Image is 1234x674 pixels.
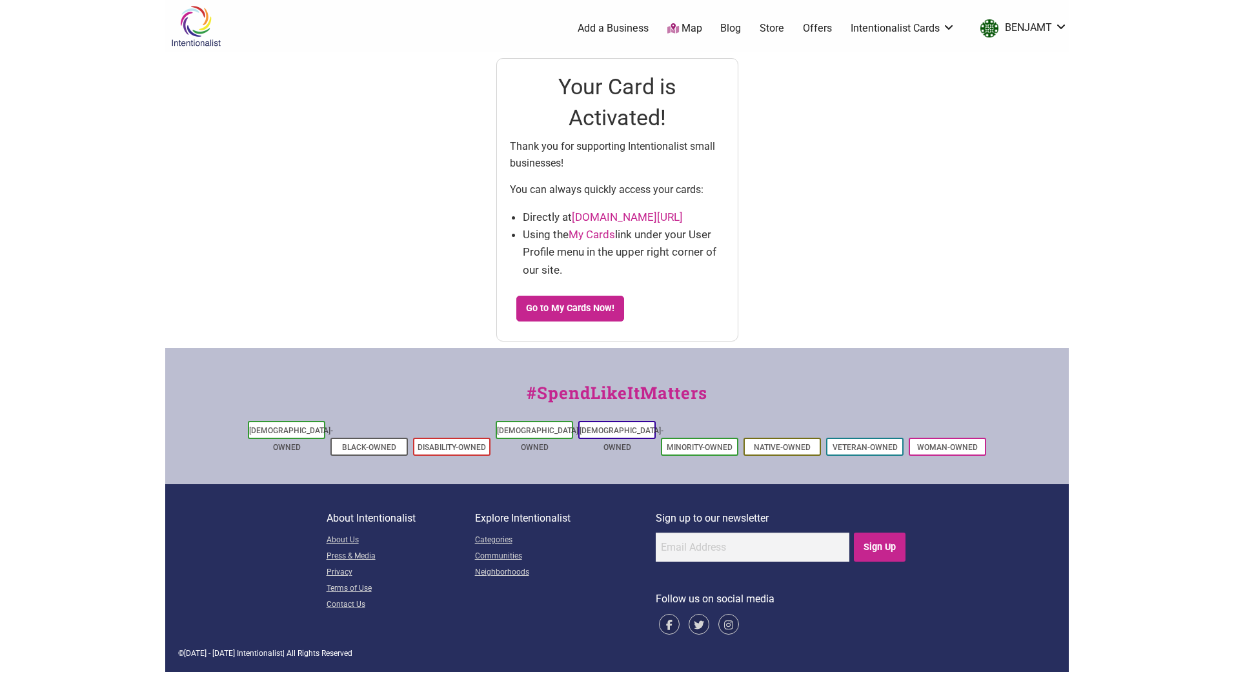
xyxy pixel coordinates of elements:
[327,565,475,581] a: Privacy
[237,649,283,658] span: Intentionalist
[656,591,908,608] p: Follow us on social media
[418,443,486,452] a: Disability-Owned
[523,209,725,226] li: Directly at
[184,649,235,658] span: [DATE] - [DATE]
[578,21,649,36] a: Add a Business
[178,648,1056,659] div: © | All Rights Reserved
[475,510,656,527] p: Explore Intentionalist
[165,5,227,47] img: Intentionalist
[523,226,725,279] li: Using the link under your User Profile menu in the upper right corner of our site.
[760,21,784,36] a: Store
[475,549,656,565] a: Communities
[516,296,625,322] a: Go to My Cards Now!
[510,72,725,133] h1: Your Card is Activated!
[656,533,849,562] input: Email Address
[327,510,475,527] p: About Intentionalist
[327,549,475,565] a: Press & Media
[572,210,683,223] a: [DOMAIN_NAME][URL]
[833,443,898,452] a: Veteran-Owned
[667,443,733,452] a: Minority-Owned
[803,21,832,36] a: Offers
[475,533,656,549] a: Categories
[497,426,581,452] a: [DEMOGRAPHIC_DATA]-Owned
[974,17,1067,40] a: BENJAMT
[327,533,475,549] a: About Us
[754,443,811,452] a: Native-Owned
[851,21,955,36] a: Intentionalist Cards
[510,181,725,198] p: You can always quickly access your cards:
[342,443,396,452] a: Black-Owned
[580,426,663,452] a: [DEMOGRAPHIC_DATA]-Owned
[327,597,475,613] a: Contact Us
[165,380,1069,418] div: #SpendLikeItMatters
[917,443,978,452] a: Woman-Owned
[854,533,906,562] input: Sign Up
[249,426,333,452] a: [DEMOGRAPHIC_DATA]-Owned
[720,21,741,36] a: Blog
[667,21,702,36] a: Map
[569,228,615,241] a: My Cards
[656,510,908,527] p: Sign up to our newsletter
[475,565,656,581] a: Neighborhoods
[327,581,475,597] a: Terms of Use
[510,138,725,171] p: Thank you for supporting Intentionalist small businesses!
